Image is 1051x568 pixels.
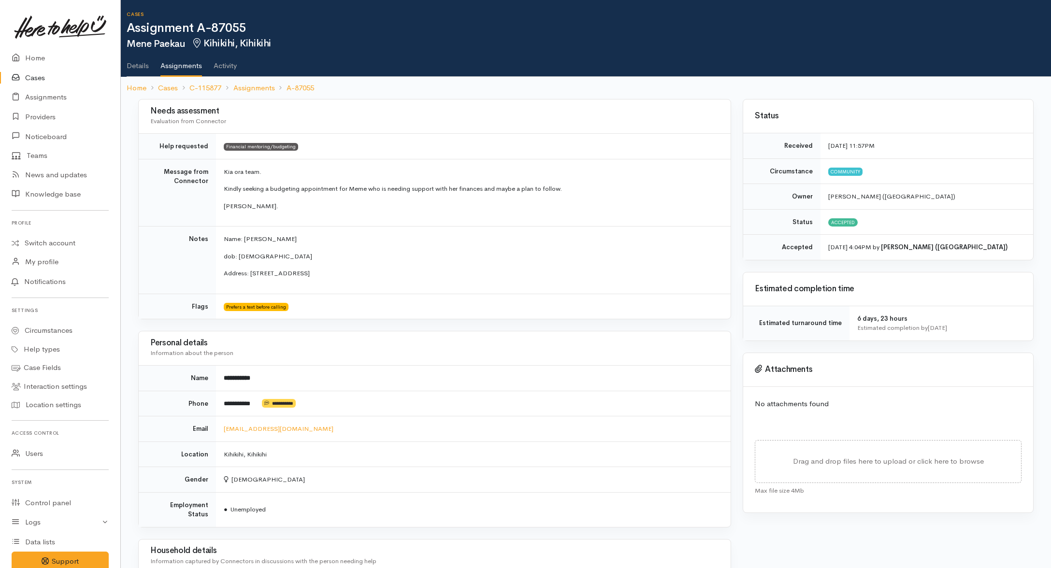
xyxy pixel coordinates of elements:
td: Kihikihi, Kihikihi [216,441,731,467]
p: [PERSON_NAME]. [224,201,719,211]
td: Status [743,209,821,235]
td: Flags [139,294,216,319]
a: A-87055 [287,83,314,94]
span: Accepted [828,218,858,226]
td: Email [139,416,216,442]
h3: Personal details [150,339,719,348]
p: Kindly seeking a budgeting appointment for Meme who is needing support with her finances and mayb... [224,184,719,194]
div: Estimated completion by [857,323,1022,333]
b: [PERSON_NAME] ([GEOGRAPHIC_DATA]) [881,243,1008,251]
a: Assignments [160,49,202,77]
p: Name: [PERSON_NAME] [224,234,719,244]
span: Information about the person [150,349,233,357]
a: Activity [214,49,237,76]
td: Owner [743,184,821,210]
td: Circumstance [743,158,821,184]
div: Max file size 4Mb [755,483,1022,496]
a: Home [127,83,146,94]
span: Prefers a text before calling [224,303,288,311]
span: 6 days, 23 hours [857,314,907,323]
td: Message from Connector [139,159,216,227]
h3: Estimated completion time [755,284,1022,294]
td: Gender [139,467,216,493]
h1: Assignment A-87055 [127,21,1051,35]
td: Notes [139,227,216,294]
p: dob: [DEMOGRAPHIC_DATA] [224,252,719,261]
h3: Household details [150,546,719,555]
h2: Mene Paekau [127,38,1051,49]
span: Evaluation from Connector [150,117,226,125]
p: No attachments found [755,398,1022,410]
h6: Profile [12,216,109,229]
a: Assignments [233,83,275,94]
span: Kihikihi, Kihikihi [191,37,271,49]
h3: Needs assessment [150,107,719,116]
span: [PERSON_NAME] ([GEOGRAPHIC_DATA]) [828,192,955,200]
nav: breadcrumb [121,77,1051,99]
a: [EMAIL_ADDRESS][DOMAIN_NAME] [224,425,333,433]
span: ● [224,505,228,513]
span: [DEMOGRAPHIC_DATA] [224,475,305,483]
h3: Status [755,112,1022,121]
td: Estimated turnaround time [743,306,849,341]
a: Details [127,49,149,76]
td: Accepted [743,235,821,260]
span: Community [828,168,863,175]
time: [DATE] 4:04PM [828,243,871,251]
a: C-115877 [189,83,221,94]
h6: Settings [12,304,109,317]
td: Help requested [139,134,216,159]
td: Phone [139,391,216,416]
p: Address: [STREET_ADDRESS] [224,269,719,278]
h6: Cases [127,12,1051,17]
h6: System [12,476,109,489]
span: Unemployed [224,505,266,513]
time: [DATE] [928,324,947,332]
h6: Access control [12,426,109,440]
span: Financial mentoring/budgeting [224,143,298,151]
span: by [873,243,879,251]
span: Drag and drop files here to upload or click here to browse [793,456,984,466]
h3: Attachments [755,365,1022,374]
td: Location [139,441,216,467]
p: Kia ora team. [224,167,719,177]
td: Employment Status [139,492,216,527]
td: Name [139,366,216,391]
time: [DATE] 11:57PM [828,142,875,150]
span: Information captured by Connectors in discussions with the person needing help [150,557,376,565]
a: Cases [158,83,178,94]
td: Received [743,133,821,158]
